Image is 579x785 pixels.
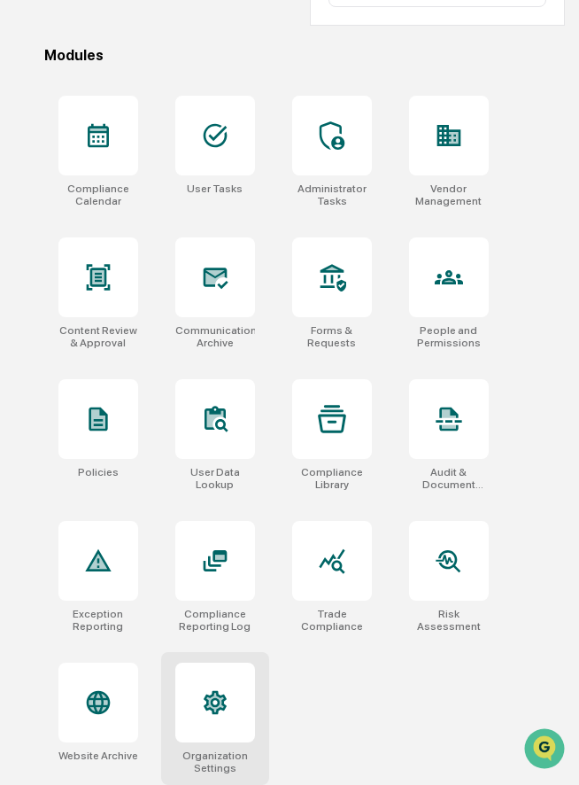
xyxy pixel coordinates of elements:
span: Preclearance [35,223,114,241]
span: Data Lookup [35,257,112,275]
div: Website Archive [58,750,138,762]
div: Content Review & Approval [58,324,138,349]
div: Compliance Calendar [58,183,138,207]
div: We're available if you need us! [60,153,224,167]
span: Attestations [146,223,220,241]
div: User Tasks [187,183,243,195]
div: Forms & Requests [292,324,372,349]
div: Risk Assessment [409,608,489,633]
span: Pylon [176,300,214,314]
div: 🖐️ [18,225,32,239]
div: Vendor Management [409,183,489,207]
div: Trade Compliance [292,608,372,633]
a: Powered byPylon [125,299,214,314]
a: 🖐️Preclearance [11,216,121,248]
div: 🔎 [18,259,32,273]
div: Exception Reporting [58,608,138,633]
div: Administrator Tasks [292,183,372,207]
div: Modules [44,47,566,64]
iframe: Open customer support [522,727,570,774]
img: 1746055101610-c473b297-6a78-478c-a979-82029cc54cd1 [18,136,50,167]
div: People and Permissions [409,324,489,349]
p: How can we help? [18,37,322,66]
div: Organization Settings [175,750,255,774]
div: Compliance Reporting Log [175,608,255,633]
div: Audit & Document Logs [409,466,489,491]
div: Policies [78,466,119,478]
div: Communications Archive [175,324,255,349]
div: Compliance Library [292,466,372,491]
div: 🗄️ [128,225,143,239]
a: 🔎Data Lookup [11,250,119,282]
div: Start new chat [60,136,290,153]
button: Start new chat [301,141,322,162]
a: 🗄️Attestations [121,216,227,248]
div: User Data Lookup [175,466,255,491]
